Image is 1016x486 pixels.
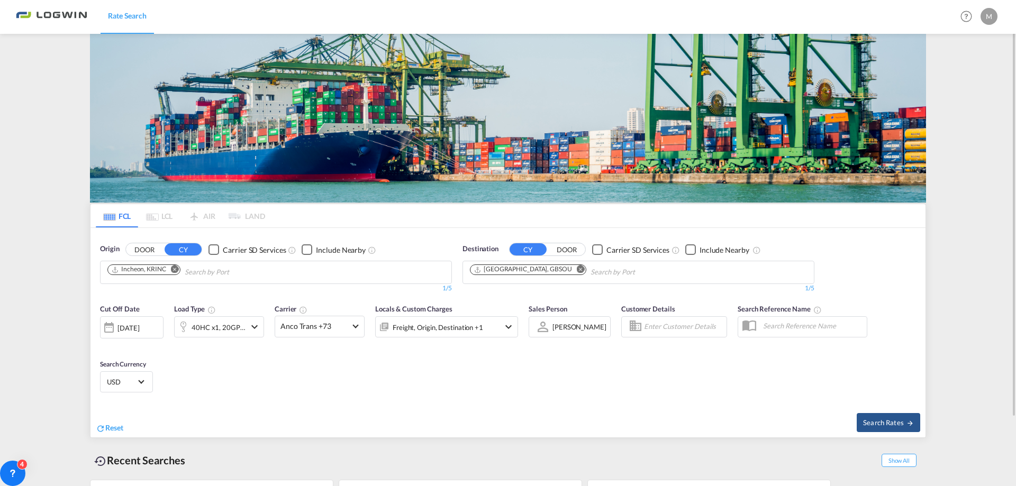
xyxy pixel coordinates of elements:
input: Enter Customer Details [644,319,723,335]
div: Incheon, KRINC [111,265,166,274]
md-select: Select Currency: $ USDUnited States Dollar [106,374,147,389]
md-icon: Unchecked: Search for CY (Container Yard) services for all selected carriers.Checked : Search for... [288,246,296,254]
span: Show All [882,454,917,467]
button: CY [165,243,202,255]
div: Carrier SD Services [223,245,286,255]
img: bc73a0e0d8c111efacd525e4c8ad7d32.png [16,5,87,29]
button: Remove [570,265,586,276]
md-icon: icon-arrow-right [906,419,914,427]
input: Chips input. [185,264,285,281]
span: Search Currency [100,360,146,368]
md-icon: icon-chevron-down [502,320,515,333]
md-select: Sales Person: Maria Perera [551,319,607,334]
div: Freight Origin Destination Factory Stuffingicon-chevron-down [375,316,518,337]
div: Freight Origin Destination Factory Stuffing [393,320,483,335]
span: Carrier [275,305,307,313]
md-chips-wrap: Chips container. Use arrow keys to select chips. [468,261,695,281]
span: Sales Person [529,305,567,313]
md-icon: icon-refresh [96,424,105,433]
div: [DATE] [100,316,164,338]
div: Include Nearby [316,245,366,255]
md-chips-wrap: Chips container. Use arrow keys to select chips. [106,261,289,281]
md-icon: icon-information-outline [207,306,216,314]
div: Recent Searches [90,448,189,472]
md-pagination-wrapper: Use the left and right arrow keys to navigate between tabs [96,204,265,227]
span: Anco Trans +73 [280,321,349,332]
span: Reset [105,423,123,432]
span: Customer Details [621,305,675,313]
span: Locals & Custom Charges [375,305,452,313]
div: M [981,8,997,25]
div: [DATE] [117,323,139,333]
md-icon: Unchecked: Ignores neighbouring ports when fetching rates.Checked : Includes neighbouring ports w... [752,246,761,254]
div: 1/5 [462,284,814,293]
div: 40HC x1 20GP x1 [192,320,246,335]
md-icon: Your search will be saved by the below given name [813,306,822,314]
button: DOOR [548,244,585,256]
md-icon: The selected Trucker/Carrierwill be displayed in the rate results If the rates are from another f... [299,306,307,314]
span: Cut Off Date [100,305,140,313]
div: OriginDOOR CY Checkbox No InkUnchecked: Search for CY (Container Yard) services for all selected ... [90,228,926,437]
div: Southampton, GBSOU [474,265,572,274]
md-checkbox: Checkbox No Ink [302,244,366,255]
div: [PERSON_NAME] [552,323,606,331]
span: Load Type [174,305,216,313]
button: DOOR [126,244,163,256]
div: Carrier SD Services [606,245,669,255]
div: 40HC x1 20GP x1icon-chevron-down [174,316,264,337]
div: icon-refreshReset [96,423,123,434]
md-datepicker: Select [100,337,108,351]
img: bild-fuer-ratentool.png [90,34,926,203]
input: Search Reference Name [758,318,867,334]
div: Press delete to remove this chip. [474,265,574,274]
div: 1/5 [100,284,452,293]
div: Help [957,7,981,26]
span: Search Rates [863,418,914,427]
div: Include Nearby [700,245,749,255]
span: Destination [462,244,498,254]
button: CY [510,243,547,255]
md-icon: icon-backup-restore [94,455,107,467]
md-icon: Unchecked: Ignores neighbouring ports when fetching rates.Checked : Includes neighbouring ports w... [368,246,376,254]
span: Search Reference Name [738,305,822,313]
md-icon: icon-chevron-down [248,320,261,333]
span: Help [957,7,975,25]
span: Rate Search [108,11,147,20]
md-tab-item: FCL [96,204,138,227]
md-icon: Unchecked: Search for CY (Container Yard) services for all selected carriers.Checked : Search for... [672,246,680,254]
md-checkbox: Checkbox No Ink [208,244,286,255]
div: Press delete to remove this chip. [111,265,168,274]
button: Remove [164,265,180,276]
input: Chips input. [591,264,691,281]
md-checkbox: Checkbox No Ink [685,244,749,255]
md-checkbox: Checkbox No Ink [592,244,669,255]
button: Search Ratesicon-arrow-right [857,413,920,432]
span: USD [107,377,137,387]
span: Origin [100,244,119,254]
